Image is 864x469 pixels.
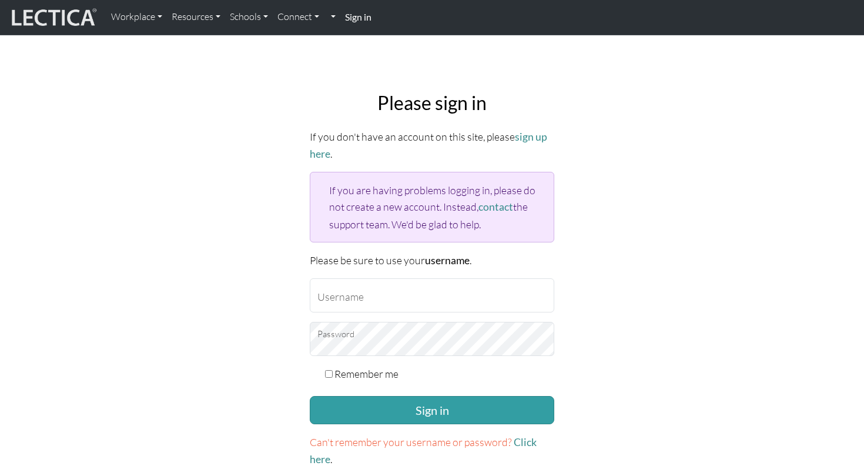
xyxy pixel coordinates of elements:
a: Sign in [340,5,376,30]
strong: username [425,254,470,267]
button: Sign in [310,396,554,424]
span: Can't remember your username or password? [310,435,512,448]
img: lecticalive [9,6,97,29]
a: contact [478,201,513,213]
p: . [310,434,554,468]
label: Remember me [334,365,398,382]
h2: Please sign in [310,92,554,114]
a: Resources [167,5,225,29]
a: Connect [273,5,324,29]
p: Please be sure to use your . [310,252,554,269]
a: Workplace [106,5,167,29]
a: Schools [225,5,273,29]
p: If you don't have an account on this site, please . [310,128,554,162]
div: If you are having problems logging in, please do not create a new account. Instead, the support t... [310,172,554,242]
strong: Sign in [345,11,371,22]
input: Username [310,278,554,312]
